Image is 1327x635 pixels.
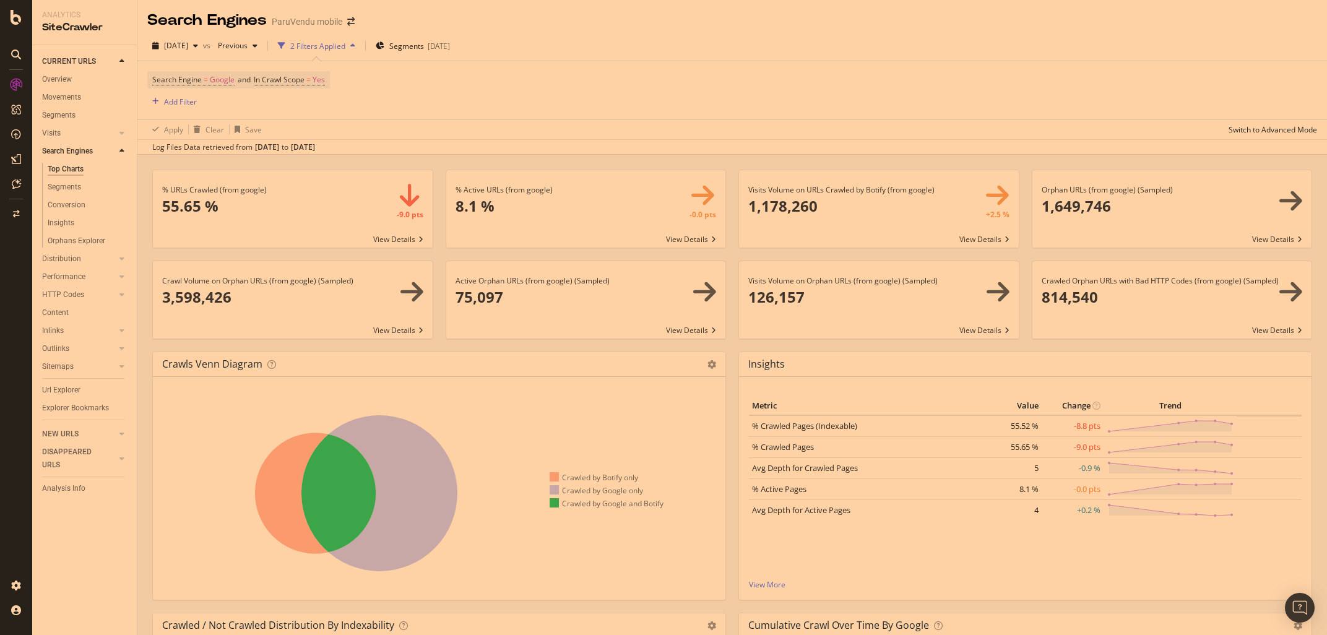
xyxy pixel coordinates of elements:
h4: Crawls Venn Diagram [162,356,262,373]
div: HTTP Codes [42,288,84,301]
a: Segments [42,109,128,122]
span: = [204,74,208,85]
div: CURRENT URLS [42,55,96,68]
a: Top Charts [48,163,128,176]
div: ParuVendu mobile [272,15,342,28]
button: Apply [147,119,183,139]
a: Url Explorer [42,384,128,397]
span: vs [203,40,213,51]
div: Sitemaps [42,360,74,373]
a: Outlinks [42,342,116,355]
td: 4 [992,499,1042,521]
div: Add Filter [164,97,197,107]
a: Search Engines [42,145,116,158]
a: Explorer Bookmarks [42,402,128,415]
a: % Crawled Pages [752,441,814,452]
div: 2 Filters Applied [290,41,345,51]
button: Clear [189,119,224,139]
td: 5 [992,457,1042,478]
div: Conversion [48,199,85,212]
span: and [238,74,251,85]
div: Crawled by Google only [550,485,643,496]
div: Open Intercom Messenger [1285,593,1315,623]
span: Search Engine [152,74,202,85]
div: Crawled by Google and Botify [550,498,663,509]
div: NEW URLS [42,428,79,441]
div: Search Engines [147,10,267,31]
button: Switch to Advanced Mode [1224,119,1317,139]
a: NEW URLS [42,428,116,441]
div: [DATE] [291,142,315,153]
a: Distribution [42,253,116,266]
button: 2 Filters Applied [273,36,360,56]
a: % Crawled Pages (Indexable) [752,420,857,431]
span: Yes [313,71,325,89]
div: Insights [48,217,74,230]
td: -8.8 pts [1042,415,1104,437]
a: Inlinks [42,324,116,337]
div: SiteCrawler [42,20,127,35]
i: Options [1294,621,1302,630]
button: Previous [213,36,262,56]
span: 2025 Aug. 7th [164,40,188,51]
div: Top Charts [48,163,84,176]
div: Content [42,306,69,319]
span: Segments [389,41,424,51]
th: Value [992,397,1042,415]
a: View More [749,579,1302,590]
td: -9.0 pts [1042,436,1104,457]
a: Avg Depth for Crawled Pages [752,462,858,473]
div: Segments [48,181,81,194]
a: HTTP Codes [42,288,116,301]
div: Save [245,124,262,135]
td: 8.1 % [992,478,1042,499]
i: Options [707,360,716,369]
a: Sitemaps [42,360,116,373]
div: Explorer Bookmarks [42,402,109,415]
a: DISAPPEARED URLS [42,446,116,472]
a: Insights [48,217,128,230]
div: Analytics [42,10,127,20]
h4: Insights [748,356,785,373]
div: Analysis Info [42,482,85,495]
a: Performance [42,270,116,283]
td: -0.0 pts [1042,478,1104,499]
button: Add Filter [147,94,197,109]
a: Overview [42,73,128,86]
span: = [306,74,311,85]
i: Options [707,621,716,630]
div: Distribution [42,253,81,266]
a: Content [42,306,128,319]
div: Movements [42,91,81,104]
div: Inlinks [42,324,64,337]
span: Previous [213,40,248,51]
td: +0.2 % [1042,499,1104,521]
th: Metric [749,397,992,415]
a: % Active Pages [752,483,806,495]
div: Clear [205,124,224,135]
div: Search Engines [42,145,93,158]
a: Analysis Info [42,482,128,495]
h4: Crawled / Not Crawled Distribution By Indexability [162,617,394,634]
button: Segments[DATE] [371,36,455,56]
div: Orphans Explorer [48,235,105,248]
a: Orphans Explorer [48,235,128,248]
td: -0.9 % [1042,457,1104,478]
a: CURRENT URLS [42,55,116,68]
div: arrow-right-arrow-left [347,17,355,26]
div: Log Files Data retrieved from to [152,142,315,153]
button: Save [230,119,262,139]
div: Url Explorer [42,384,80,397]
span: In Crawl Scope [254,74,305,85]
td: 55.65 % [992,436,1042,457]
th: Trend [1104,397,1237,415]
div: DISAPPEARED URLS [42,446,105,472]
span: Google [210,71,235,89]
a: Movements [42,91,128,104]
div: [DATE] [428,41,450,51]
div: Segments [42,109,76,122]
div: Overview [42,73,72,86]
a: Segments [48,181,128,194]
div: Apply [164,124,183,135]
div: Outlinks [42,342,69,355]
